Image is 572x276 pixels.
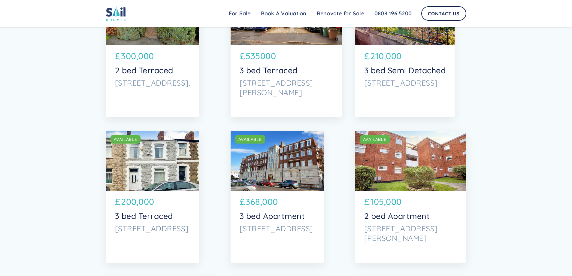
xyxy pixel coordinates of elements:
[240,211,315,221] p: 3 bed Apartment
[355,131,466,263] a: AVAILABLE£105,0002 bed Apartment[STREET_ADDRESS][PERSON_NAME]
[115,211,190,221] p: 3 bed Terraced
[224,8,256,20] a: For Sale
[114,136,137,142] div: AVAILABLE
[240,224,315,233] p: [STREET_ADDRESS],
[121,195,154,208] p: 200,000
[364,195,370,208] p: £
[246,195,278,208] p: 368,000
[363,136,386,142] div: AVAILABLE
[246,50,276,62] p: 535000
[364,78,446,88] p: [STREET_ADDRESS]
[115,78,190,88] p: [STREET_ADDRESS],
[231,131,324,263] a: AVAILABLE£368,0003 bed Apartment[STREET_ADDRESS],
[121,50,154,62] p: 300,000
[106,131,199,263] a: AVAILABLE£200,0003 bed Terraced[STREET_ADDRESS]
[240,50,245,62] p: £
[370,195,402,208] p: 105,000
[115,65,190,75] p: 2 bed Terraced
[115,224,190,233] p: [STREET_ADDRESS]
[115,50,121,62] p: £
[106,6,126,21] img: sail home logo colored
[115,195,121,208] p: £
[370,50,402,62] p: 210,000
[312,8,369,20] a: Renovate for Sale
[240,195,245,208] p: £
[421,6,466,21] a: Contact Us
[240,65,333,75] p: 3 bed Terraced
[238,136,262,142] div: AVAILABLE
[240,78,333,97] p: [STREET_ADDRESS][PERSON_NAME],
[369,8,417,20] a: 0808 196 5200
[364,50,370,62] p: £
[364,211,457,221] p: 2 bed Apartment
[364,65,446,75] p: 3 bed Semi Detached
[256,8,312,20] a: Book A Valuation
[364,224,457,243] p: [STREET_ADDRESS][PERSON_NAME]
